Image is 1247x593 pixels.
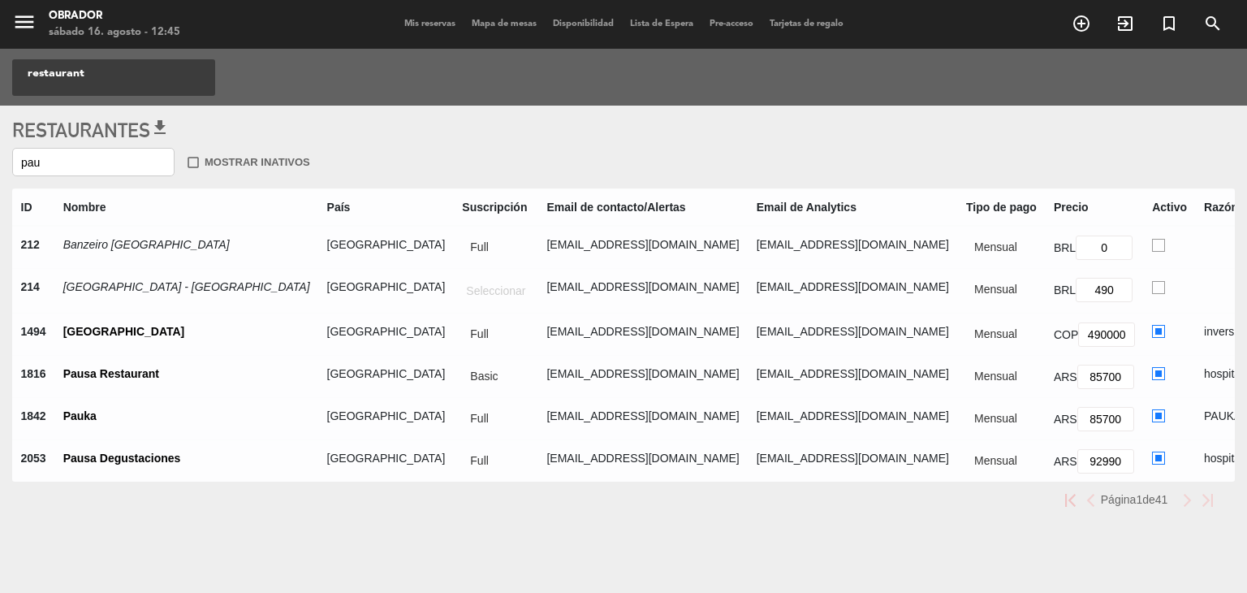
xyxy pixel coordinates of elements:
[1054,241,1076,254] span: BRL
[12,269,54,314] th: 214
[12,356,54,398] th: 1816
[748,440,957,483] td: [EMAIL_ADDRESS][DOMAIN_NAME]
[762,19,852,28] span: Tarjetas de regalo
[12,148,175,176] input: Buscar por nombre
[538,269,748,314] td: [EMAIL_ADDRESS][DOMAIN_NAME]
[748,269,957,314] td: [EMAIL_ADDRESS][DOMAIN_NAME]
[54,269,318,314] th: [GEOGRAPHIC_DATA] - [GEOGRAPHIC_DATA]
[54,189,318,226] th: Nombre
[701,19,762,28] span: Pre-acceso
[538,398,748,440] td: [EMAIL_ADDRESS][DOMAIN_NAME]
[12,440,54,483] th: 2053
[1054,284,1076,296] span: BRL
[1065,494,1076,507] img: first.png
[12,226,54,269] th: 212
[318,440,454,483] td: [GEOGRAPHIC_DATA]
[318,189,454,226] th: País
[454,189,538,226] th: Suscripción
[12,118,1235,142] h3: Restaurantes
[1060,493,1218,506] pagination-template: Página de
[748,356,957,398] td: [EMAIL_ADDRESS][DOMAIN_NAME]
[318,356,454,398] td: [GEOGRAPHIC_DATA]
[1054,455,1077,468] span: ARS
[1144,189,1196,226] th: Activo
[1155,493,1168,506] span: 41
[1115,14,1135,33] i: exit_to_app
[1182,494,1193,507] img: next.png
[538,356,748,398] td: [EMAIL_ADDRESS][DOMAIN_NAME]
[12,398,54,440] th: 1842
[1159,14,1179,33] i: turned_in_not
[28,64,84,83] span: restaurant
[63,367,159,380] a: Pausa Restaurant
[150,118,170,137] span: get_app
[1054,370,1077,383] span: ARS
[1072,14,1091,33] i: add_circle_outline
[538,189,748,226] th: Email de contacto/Alertas
[63,452,181,465] a: Pausa Degustaciones
[748,314,957,356] td: [EMAIL_ADDRESS][DOMAIN_NAME]
[49,8,180,24] div: Obrador
[1054,413,1077,426] span: ARS
[186,155,201,170] span: check_box_outline_blank
[538,440,748,483] td: [EMAIL_ADDRESS][DOMAIN_NAME]
[1202,494,1213,507] img: last.png
[1203,14,1223,33] i: search
[12,189,54,226] th: ID
[1136,493,1142,506] span: 1
[396,19,464,28] span: Mis reservas
[748,189,957,226] th: Email de Analytics
[63,409,97,422] a: Pauka
[205,154,310,171] span: Mostrar inativos
[12,10,37,40] button: menu
[1085,494,1096,507] img: prev.png
[748,226,957,269] td: [EMAIL_ADDRESS][DOMAIN_NAME]
[54,226,318,269] th: Banzeiro [GEOGRAPHIC_DATA]
[12,10,37,34] i: menu
[12,314,54,356] th: 1494
[49,24,180,41] div: sábado 16. agosto - 12:45
[538,314,748,356] td: [EMAIL_ADDRESS][DOMAIN_NAME]
[1054,328,1078,341] span: COP
[318,314,454,356] td: [GEOGRAPHIC_DATA]
[622,19,701,28] span: Lista de Espera
[538,226,748,269] td: [EMAIL_ADDRESS][DOMAIN_NAME]
[1045,189,1143,226] th: Precio
[545,19,622,28] span: Disponibilidad
[748,398,957,440] td: [EMAIL_ADDRESS][DOMAIN_NAME]
[63,325,185,338] a: [GEOGRAPHIC_DATA]
[464,19,545,28] span: Mapa de mesas
[318,226,454,269] td: [GEOGRAPHIC_DATA]
[318,398,454,440] td: [GEOGRAPHIC_DATA]
[318,269,454,314] td: [GEOGRAPHIC_DATA]
[958,189,1046,226] th: Tipo de pago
